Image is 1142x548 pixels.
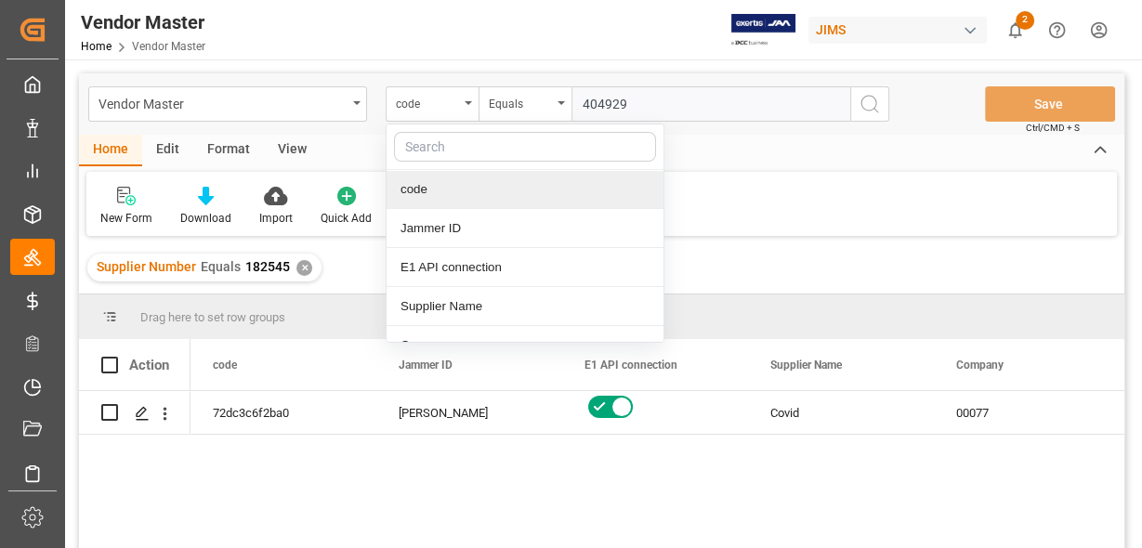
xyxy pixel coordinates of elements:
button: open menu [88,86,367,122]
div: Vendor Master [98,91,347,114]
button: open menu [479,86,571,122]
div: Press SPACE to select this row. [79,391,190,435]
button: show 2 new notifications [994,9,1036,51]
div: Home [79,135,142,166]
div: [PERSON_NAME] [399,392,540,435]
span: E1 API connection [584,359,677,372]
div: Download [180,210,231,227]
span: Equals [201,259,241,274]
button: close menu [386,86,479,122]
span: 182545 [245,259,290,274]
div: Vendor Master [81,8,205,36]
div: JIMS [808,17,987,44]
div: code [396,91,459,112]
div: New Form [100,210,152,227]
img: Exertis%20JAM%20-%20Email%20Logo.jpg_1722504956.jpg [731,14,795,46]
div: ✕ [296,260,312,276]
div: Quick Add [321,210,372,227]
div: View [264,135,321,166]
span: Company [956,359,1004,372]
span: Supplier Name [770,359,842,372]
div: Covid [748,391,934,434]
button: Save [985,86,1115,122]
div: code [387,170,663,209]
div: Import [259,210,293,227]
div: Equals [489,91,552,112]
div: Company [387,326,663,365]
button: Help Center [1036,9,1078,51]
div: 72dc3c6f2ba0 [190,391,376,434]
input: Type to search [571,86,850,122]
div: Action [129,357,169,373]
span: 2 [1016,11,1034,30]
div: Format [193,135,264,166]
span: Jammer ID [399,359,453,372]
span: Drag here to set row groups [140,310,285,324]
div: Edit [142,135,193,166]
span: Ctrl/CMD + S [1026,121,1080,135]
input: Search [394,132,656,162]
span: code [213,359,237,372]
div: 00077 [934,391,1120,434]
button: JIMS [808,12,994,47]
div: E1 API connection [387,248,663,287]
div: Jammer ID [387,209,663,248]
span: Supplier Number [97,259,196,274]
button: search button [850,86,889,122]
a: Home [81,40,112,53]
div: Supplier Name [387,287,663,326]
